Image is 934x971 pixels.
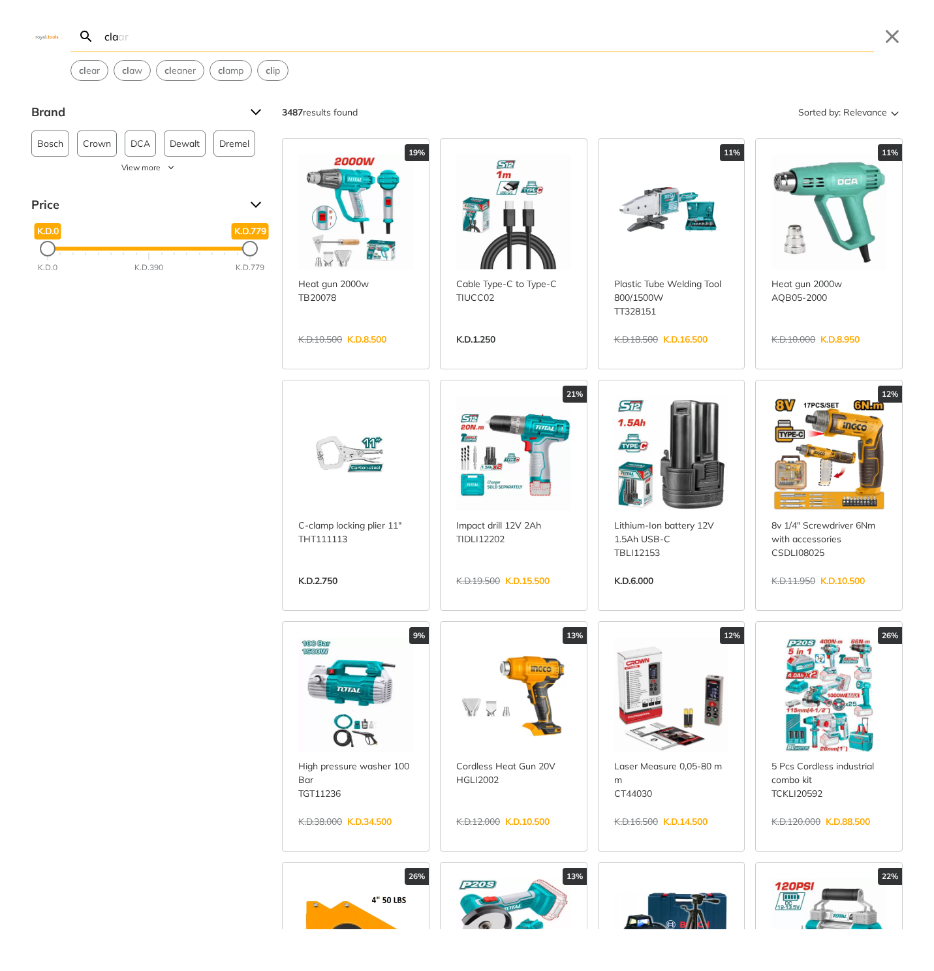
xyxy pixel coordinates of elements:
div: 13% [563,868,587,885]
button: DCA [125,131,156,157]
div: results found [282,102,358,123]
strong: cl [164,65,172,76]
button: Crown [77,131,117,157]
div: 26% [405,868,429,885]
span: Relevance [843,102,887,123]
button: Select suggestion: clamp [210,61,251,80]
div: K.D.0 [38,262,57,273]
div: 11% [720,144,744,161]
button: Select suggestion: clip [258,61,288,80]
div: 26% [878,627,902,644]
strong: cl [266,65,273,76]
div: Minimum Price [40,241,55,256]
div: 12% [878,386,902,403]
svg: Search [78,29,94,44]
span: View more [121,162,161,174]
input: Search… [102,21,874,52]
div: Suggestion: claw [114,60,151,81]
span: Crown [83,131,111,156]
span: ip [266,64,280,78]
div: 11% [878,144,902,161]
div: Suggestion: clip [257,60,288,81]
strong: 3487 [282,106,303,118]
button: View more [31,162,266,174]
span: Bosch [37,131,63,156]
div: Suggestion: clamp [210,60,252,81]
div: 21% [563,386,587,403]
span: Dewalt [170,131,200,156]
span: eaner [164,64,196,78]
span: DCA [131,131,150,156]
button: Close [882,26,903,47]
div: Maximum Price [242,241,258,256]
svg: Sort [887,104,903,120]
div: 9% [409,627,429,644]
strong: cl [79,65,86,76]
div: 13% [563,627,587,644]
strong: cl [122,65,129,76]
button: Sorted by:Relevance Sort [796,102,903,123]
img: Close [31,33,63,39]
div: 22% [878,868,902,885]
span: Dremel [219,131,249,156]
span: aw [122,64,142,78]
button: Select suggestion: cleaner [157,61,204,80]
span: amp [218,64,243,78]
button: Select suggestion: clear [71,61,108,80]
button: Dremel [213,131,255,157]
div: 19% [405,144,429,161]
div: Suggestion: clear [70,60,108,81]
span: Brand [31,102,240,123]
button: Select suggestion: claw [114,61,150,80]
div: K.D.779 [236,262,264,273]
button: Dewalt [164,131,206,157]
span: Price [31,194,240,215]
div: Suggestion: cleaner [156,60,204,81]
span: ear [79,64,100,78]
strong: cl [218,65,225,76]
div: K.D.390 [134,262,163,273]
button: Bosch [31,131,69,157]
div: 12% [720,627,744,644]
